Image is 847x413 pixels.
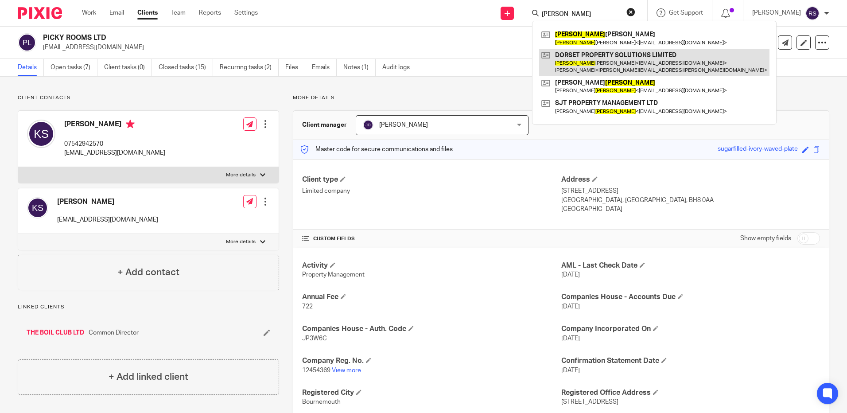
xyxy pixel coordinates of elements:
img: svg%3E [27,120,55,148]
p: Limited company [302,187,561,195]
h4: [PERSON_NAME] [64,120,165,131]
a: Settings [234,8,258,17]
h4: + Add contact [117,265,179,279]
h4: Company Incorporated On [561,324,820,334]
p: More details [293,94,829,101]
h4: Companies House - Auth. Code [302,324,561,334]
img: Pixie [18,7,62,19]
span: [DATE] [561,304,580,310]
p: [PERSON_NAME] [752,8,801,17]
span: 722 [302,304,313,310]
h4: Address [561,175,820,184]
a: Client tasks (0) [104,59,152,76]
a: Emails [312,59,337,76]
a: Work [82,8,96,17]
span: JP3W6C [302,335,327,342]
a: Files [285,59,305,76]
div: sugarfilled-ivory-waved-plate [718,144,798,155]
p: [GEOGRAPHIC_DATA] [561,205,820,214]
h4: + Add linked client [109,370,188,384]
span: [DATE] [561,272,580,278]
p: [EMAIL_ADDRESS][DOMAIN_NAME] [43,43,709,52]
a: Closed tasks (15) [159,59,213,76]
h4: Activity [302,261,561,270]
a: Reports [199,8,221,17]
span: [DATE] [561,335,580,342]
p: Linked clients [18,304,279,311]
a: Details [18,59,44,76]
span: 12454369 [302,367,330,374]
input: Search [541,11,621,19]
a: Team [171,8,186,17]
i: Primary [126,120,135,129]
span: Common Director [89,328,139,337]
h3: Client manager [302,121,347,129]
img: svg%3E [18,33,36,52]
h4: [PERSON_NAME] [57,197,158,206]
img: svg%3E [805,6,820,20]
a: THE BOIL CLUB LTD [27,328,84,337]
label: Show empty fields [740,234,791,243]
p: More details [226,238,256,245]
p: More details [226,171,256,179]
img: svg%3E [27,197,48,218]
a: Clients [137,8,158,17]
p: [STREET_ADDRESS] [561,187,820,195]
h4: Company Reg. No. [302,356,561,366]
span: Bournemouth [302,399,341,405]
h4: AML - Last Check Date [561,261,820,270]
p: Master code for secure communications and files [300,145,453,154]
a: Audit logs [382,59,416,76]
h4: CUSTOM FIELDS [302,235,561,242]
span: Get Support [669,10,703,16]
span: [DATE] [561,367,580,374]
span: [STREET_ADDRESS] [561,399,618,405]
a: Notes (1) [343,59,376,76]
button: Clear [626,8,635,16]
p: [GEOGRAPHIC_DATA], [GEOGRAPHIC_DATA], BH8 0AA [561,196,820,205]
h4: Annual Fee [302,292,561,302]
p: [EMAIL_ADDRESS][DOMAIN_NAME] [57,215,158,224]
h4: Registered Office Address [561,388,820,397]
a: Recurring tasks (2) [220,59,279,76]
h4: Confirmation Statement Date [561,356,820,366]
a: Open tasks (7) [51,59,97,76]
p: [EMAIL_ADDRESS][DOMAIN_NAME] [64,148,165,157]
h4: Client type [302,175,561,184]
h2: PICKY ROOMS LTD [43,33,575,43]
a: Email [109,8,124,17]
h4: Registered City [302,388,561,397]
a: View more [332,367,361,374]
span: [PERSON_NAME] [379,122,428,128]
img: svg%3E [363,120,373,130]
p: Client contacts [18,94,279,101]
h4: Companies House - Accounts Due [561,292,820,302]
p: 07542942570 [64,140,165,148]
span: Property Management [302,272,365,278]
